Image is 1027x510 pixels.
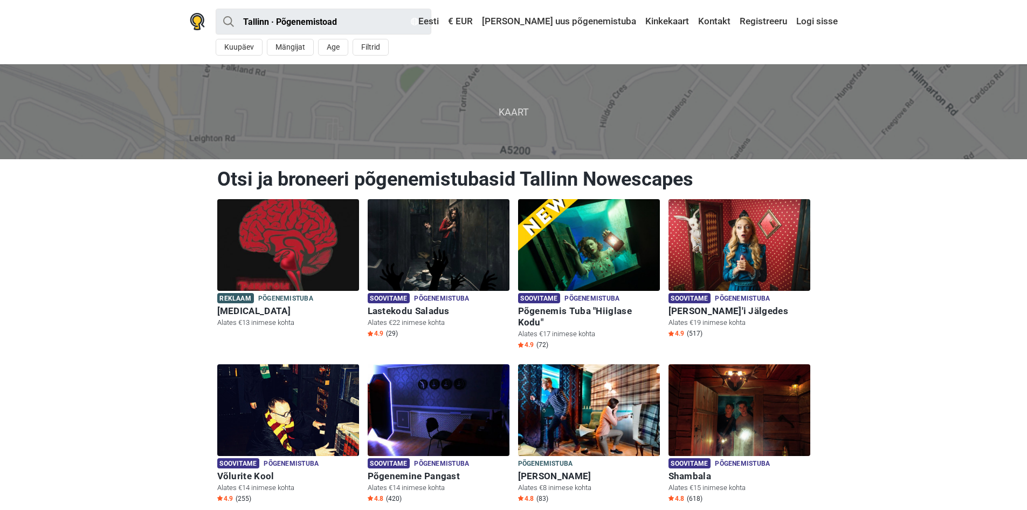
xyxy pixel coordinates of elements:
[695,12,733,31] a: Kontakt
[668,458,711,468] span: Soovitame
[668,471,810,482] h6: Shambala
[368,483,509,493] p: Alates €14 inimese kohta
[668,293,711,303] span: Soovitame
[518,342,523,348] img: Star
[668,329,684,338] span: 4.9
[264,458,319,470] span: Põgenemistuba
[216,39,263,56] button: Kuupäev
[368,495,373,501] img: Star
[518,494,534,503] span: 4.8
[668,483,810,493] p: Alates €15 inimese kohta
[518,471,660,482] h6: [PERSON_NAME]
[258,293,313,305] span: Põgenemistuba
[668,331,674,336] img: Star
[687,329,702,338] span: (517)
[368,199,509,340] a: Lastekodu Saladus Soovitame Põgenemistuba Lastekodu Saladus Alates €22 inimese kohta Star4.9 (29)
[564,293,619,305] span: Põgenemistuba
[518,495,523,501] img: Star
[368,471,509,482] h6: Põgenemine Pangast
[518,293,561,303] span: Soovitame
[217,305,359,317] h6: [MEDICAL_DATA]
[518,199,660,291] img: Põgenemis Tuba "Hiiglase Kodu"
[368,199,509,291] img: Lastekodu Saladus
[518,483,660,493] p: Alates €8 inimese kohta
[518,364,660,456] img: Sherlock Holmes
[267,39,314,56] button: Mängijat
[518,341,534,349] span: 4.9
[668,318,810,328] p: Alates €19 inimese kohta
[668,364,810,456] img: Shambala
[445,12,475,31] a: € EUR
[411,18,418,25] img: Eesti
[368,364,509,505] a: Põgenemine Pangast Soovitame Põgenemistuba Põgenemine Pangast Alates €14 inimese kohta Star4.8 (420)
[368,494,383,503] span: 4.8
[794,12,838,31] a: Logi sisse
[518,364,660,505] a: Sherlock Holmes Põgenemistuba [PERSON_NAME] Alates €8 inimese kohta Star4.8 (83)
[368,318,509,328] p: Alates €22 inimese kohta
[536,341,548,349] span: (72)
[668,495,674,501] img: Star
[479,12,639,31] a: [PERSON_NAME] uus põgenemistuba
[216,9,431,35] input: proovi “Tallinn”
[414,458,469,470] span: Põgenemistuba
[668,364,810,505] a: Shambala Soovitame Põgenemistuba Shambala Alates €15 inimese kohta Star4.8 (618)
[518,458,573,470] span: Põgenemistuba
[217,199,359,330] a: Paranoia Reklaam Põgenemistuba [MEDICAL_DATA] Alates €13 inimese kohta
[386,329,398,338] span: (29)
[715,293,770,305] span: Põgenemistuba
[368,364,509,456] img: Põgenemine Pangast
[217,364,359,456] img: Võlurite Kool
[190,13,205,30] img: Nowescape logo
[368,305,509,317] h6: Lastekodu Saladus
[643,12,692,31] a: Kinkekaart
[217,318,359,328] p: Alates €13 inimese kohta
[217,494,233,503] span: 4.9
[518,305,660,328] h6: Põgenemis Tuba "Hiiglase Kodu"
[668,494,684,503] span: 4.8
[217,483,359,493] p: Alates €14 inimese kohta
[715,458,770,470] span: Põgenemistuba
[217,167,810,191] h1: Otsi ja broneeri põgenemistubasid Tallinn Nowescapes
[668,199,810,291] img: Alice'i Jälgedes
[217,471,359,482] h6: Võlurite Kool
[217,458,260,468] span: Soovitame
[217,293,254,303] span: Reklaam
[318,39,348,56] button: Age
[518,329,660,339] p: Alates €17 inimese kohta
[368,331,373,336] img: Star
[408,12,442,31] a: Eesti
[668,305,810,317] h6: [PERSON_NAME]'i Jälgedes
[386,494,402,503] span: (420)
[353,39,389,56] button: Filtrid
[368,329,383,338] span: 4.9
[668,199,810,340] a: Alice'i Jälgedes Soovitame Põgenemistuba [PERSON_NAME]'i Jälgedes Alates €19 inimese kohta Star4....
[368,293,410,303] span: Soovitame
[687,494,702,503] span: (618)
[536,494,548,503] span: (83)
[217,199,359,291] img: Paranoia
[518,199,660,351] a: Põgenemis Tuba "Hiiglase Kodu" Soovitame Põgenemistuba Põgenemis Tuba "Hiiglase Kodu" Alates €17 ...
[368,458,410,468] span: Soovitame
[217,495,223,501] img: Star
[737,12,790,31] a: Registreeru
[217,364,359,505] a: Võlurite Kool Soovitame Põgenemistuba Võlurite Kool Alates €14 inimese kohta Star4.9 (255)
[414,293,469,305] span: Põgenemistuba
[236,494,251,503] span: (255)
